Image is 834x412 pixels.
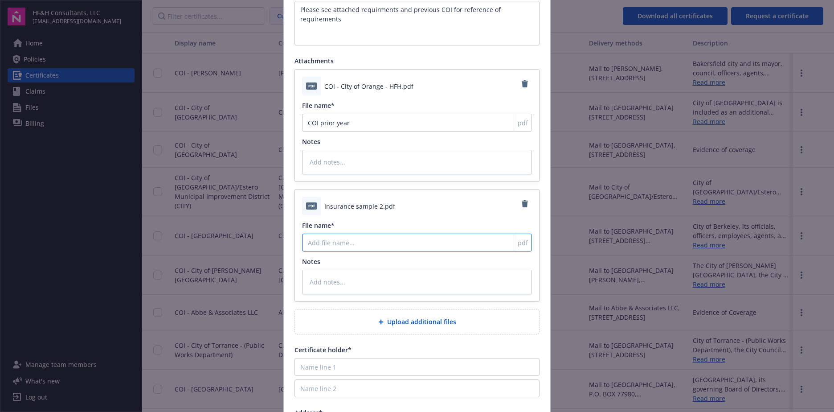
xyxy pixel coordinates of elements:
[294,57,334,65] span: Attachments
[294,1,540,45] textarea: Please see attached requirments and previous COI for reference of requirements
[302,257,320,266] span: Notes
[294,309,540,334] div: Upload additional files
[324,82,413,91] span: COI - City of Orange - HFH.pdf
[294,358,540,376] input: Name line 1
[306,82,317,89] span: pdf
[387,317,456,326] span: Upload additional files
[518,118,528,128] span: pdf
[302,234,532,251] input: Add file name...
[518,238,528,247] span: pdf
[518,197,532,211] a: Remove
[518,77,532,91] a: Remove
[294,346,352,354] span: Certificate holder*
[302,137,320,146] span: Notes
[294,379,540,397] input: Name line 2
[306,202,317,209] span: pdf
[324,202,395,211] span: Insurance sample 2.pdf
[302,221,335,230] span: File name*
[302,114,532,132] input: Add file name...
[302,101,335,110] span: File name*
